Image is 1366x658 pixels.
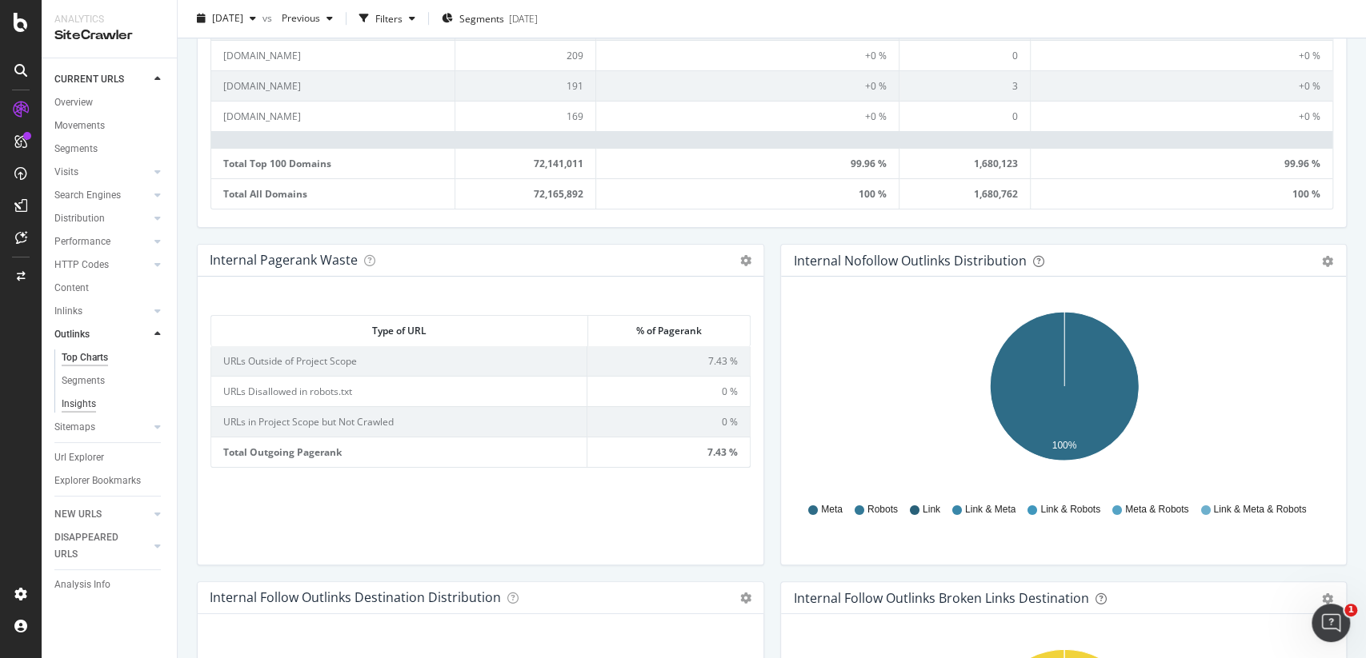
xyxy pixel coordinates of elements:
[54,257,109,273] div: HTTP Codes
[262,12,275,26] span: vs
[54,280,89,297] div: Content
[210,249,358,271] h4: Internal Pagerank Waste
[54,257,150,273] a: HTTP Codes
[54,326,90,343] div: Outlinks
[54,473,166,489] a: Explorer Bookmarks
[54,71,150,88] a: CURRENT URLS
[54,141,166,158] a: Segments
[509,12,538,26] div: [DATE]
[375,12,403,26] div: Filters
[275,12,320,26] span: Previous
[54,210,150,227] a: Distribution
[54,473,141,489] div: Explorer Bookmarks
[596,70,899,101] td: +0 %
[190,6,262,32] button: [DATE]
[1322,256,1333,267] div: gear
[54,449,104,466] div: Url Explorer
[210,587,501,608] h4: Internal Follow Outlinks Destination Distribution
[1031,178,1332,209] td: 100 %
[54,118,105,134] div: Movements
[54,529,150,563] a: DISAPPEARED URLS
[794,302,1334,488] svg: A chart.
[211,406,587,437] td: URLs in Project Scope but Not Crawled
[588,316,750,345] th: % of Pagerank
[899,101,1031,131] td: 0
[54,187,150,204] a: Search Engines
[707,445,738,459] span: 7.43 %
[708,354,738,368] span: 7.43 %
[54,118,166,134] a: Movements
[54,419,150,436] a: Sitemaps
[211,148,455,178] td: Total Top 100 Domains
[1344,604,1357,616] span: 1
[867,503,898,516] span: Robots
[223,445,342,459] b: Total Outgoing Pagerank
[821,503,843,516] span: Meta
[455,40,597,70] td: 209
[455,101,597,131] td: 169
[740,255,751,266] i: Options
[54,419,95,436] div: Sitemaps
[1322,593,1333,604] div: gear
[899,148,1031,178] td: 1,680,123
[211,40,455,70] td: [DOMAIN_NAME]
[923,503,940,516] span: Link
[1052,440,1076,451] text: 100%
[54,164,78,181] div: Visits
[211,346,587,376] td: URLs Outside of Project Scope
[1031,101,1332,131] td: +0 %
[54,233,150,250] a: Performance
[459,12,504,26] span: Segments
[1312,604,1350,642] iframe: Intercom live chat
[275,6,339,32] button: Previous
[1031,40,1332,70] td: +0 %
[54,233,110,250] div: Performance
[965,503,1015,516] span: Link & Meta
[62,373,105,389] div: Segments
[455,148,597,178] td: 72,141,011
[1031,148,1332,178] td: 99.96 %
[54,326,150,343] a: Outlinks
[1125,503,1188,516] span: Meta & Robots
[722,385,738,398] span: 0 %
[596,40,899,70] td: +0 %
[211,178,455,209] td: Total All Domains
[596,178,899,209] td: 100 %
[54,576,110,593] div: Analysis Info
[455,70,597,101] td: 191
[54,506,150,523] a: NEW URLS
[794,590,1089,606] div: Internal Follow Outlinks Broken Links Destination
[54,94,93,111] div: Overview
[722,415,738,429] span: 0 %
[211,70,455,101] td: [DOMAIN_NAME]
[212,12,243,26] span: 2025 Sep. 5th
[1040,503,1100,516] span: Link & Robots
[435,6,544,32] button: Segments[DATE]
[596,101,899,131] td: +0 %
[54,164,150,181] a: Visits
[353,6,422,32] button: Filters
[54,576,166,593] a: Analysis Info
[54,529,135,563] div: DISAPPEARED URLS
[794,253,1027,269] div: Internal Nofollow Outlinks Distribution
[54,449,166,466] a: Url Explorer
[54,26,164,45] div: SiteCrawler
[899,178,1031,209] td: 1,680,762
[899,70,1031,101] td: 3
[62,396,166,413] a: Insights
[54,94,166,111] a: Overview
[596,148,899,178] td: 99.96 %
[211,101,455,131] td: [DOMAIN_NAME]
[62,349,108,366] div: Top Charts
[54,141,98,158] div: Segments
[54,280,166,297] a: Content
[899,40,1031,70] td: 0
[54,71,124,88] div: CURRENT URLS
[62,373,166,389] a: Segments
[54,303,150,320] a: Inlinks
[62,349,166,366] a: Top Charts
[740,592,751,604] i: Options
[455,178,597,209] td: 72,165,892
[54,210,105,227] div: Distribution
